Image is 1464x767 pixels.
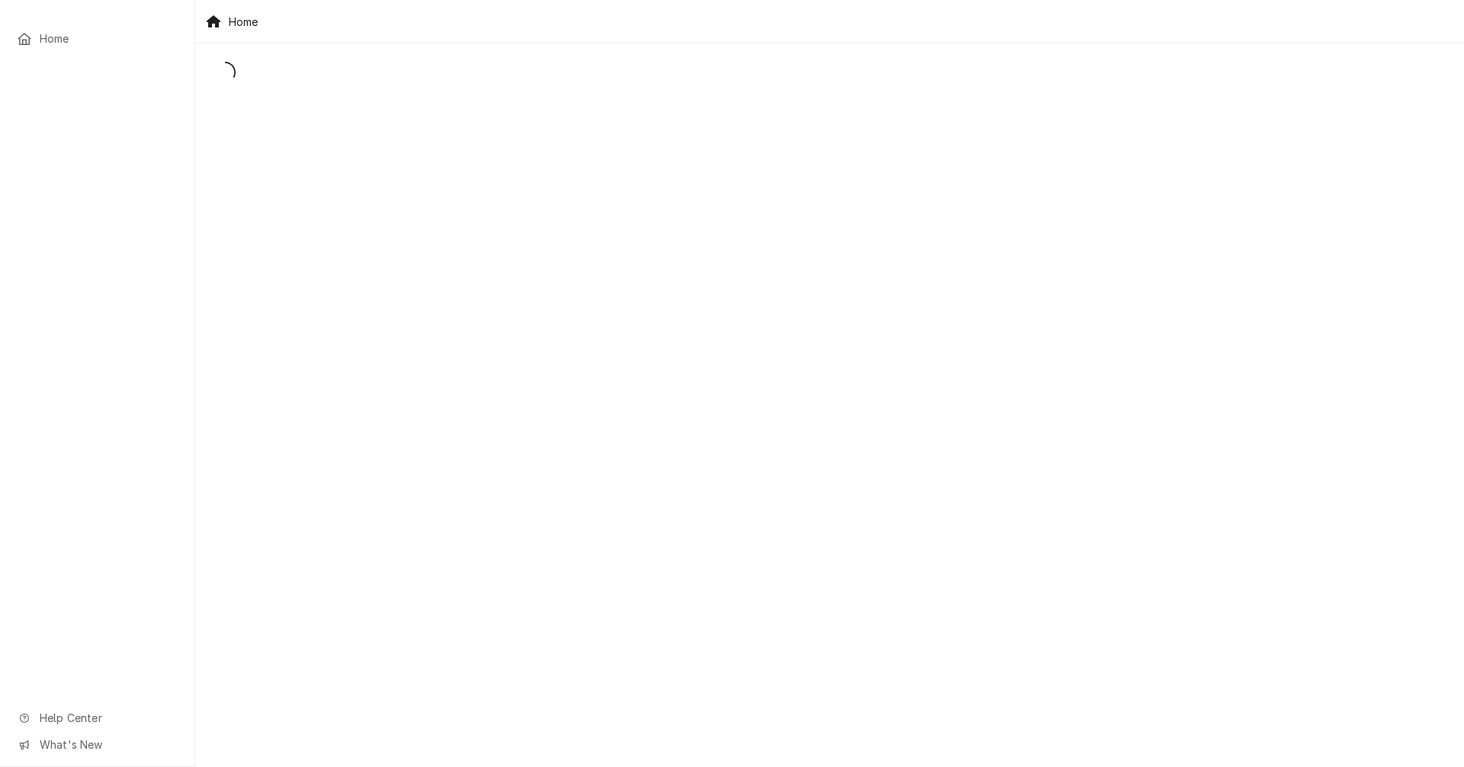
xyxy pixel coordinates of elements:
a: Go to Help Center [9,705,185,730]
span: Help Center [40,710,176,726]
a: Home [9,26,185,51]
div: Dashboard [195,43,1464,108]
span: What's New [40,737,176,753]
span: Loading... [214,57,236,89]
a: Go to What's New [9,732,185,757]
span: Home [40,30,178,47]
